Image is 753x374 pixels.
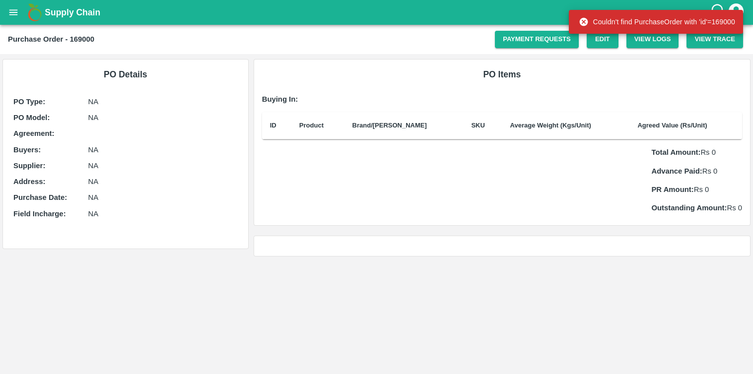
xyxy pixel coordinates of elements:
[352,122,427,129] b: Brand/[PERSON_NAME]
[262,67,742,81] h6: PO Items
[262,95,298,103] b: Buying In:
[587,31,618,48] a: Edit
[270,122,276,129] b: ID
[651,202,742,213] p: Rs 0
[8,35,94,43] b: Purchase Order - 169000
[2,1,25,24] button: open drawer
[88,192,238,203] p: NA
[13,178,45,186] b: Address :
[88,208,238,219] p: NA
[637,122,707,129] b: Agreed Value (Rs/Unit)
[13,114,50,122] b: PO Model :
[651,204,727,212] b: Outstanding Amount:
[45,5,710,19] a: Supply Chain
[13,146,41,154] b: Buyers :
[88,176,238,187] p: NA
[45,7,100,17] b: Supply Chain
[88,144,238,155] p: NA
[651,184,742,195] p: Rs 0
[299,122,324,129] b: Product
[651,186,693,193] b: PR Amount:
[13,210,66,218] b: Field Incharge :
[510,122,591,129] b: Average Weight (Kgs/Unit)
[579,13,735,31] div: Couldn't find PurchaseOrder with 'id'=169000
[710,3,727,21] div: customer-support
[495,31,579,48] a: Payment Requests
[11,67,240,81] h6: PO Details
[471,122,484,129] b: SKU
[13,162,45,170] b: Supplier :
[13,129,54,137] b: Agreement:
[626,31,679,48] button: View Logs
[25,2,45,22] img: logo
[651,166,742,177] p: Rs 0
[651,147,742,158] p: Rs 0
[88,112,238,123] p: NA
[686,31,743,48] button: View Trace
[88,96,238,107] p: NA
[727,2,745,23] div: account of current user
[88,160,238,171] p: NA
[13,193,67,201] b: Purchase Date :
[13,98,45,106] b: PO Type :
[651,167,702,175] b: Advance Paid:
[651,148,700,156] b: Total Amount:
